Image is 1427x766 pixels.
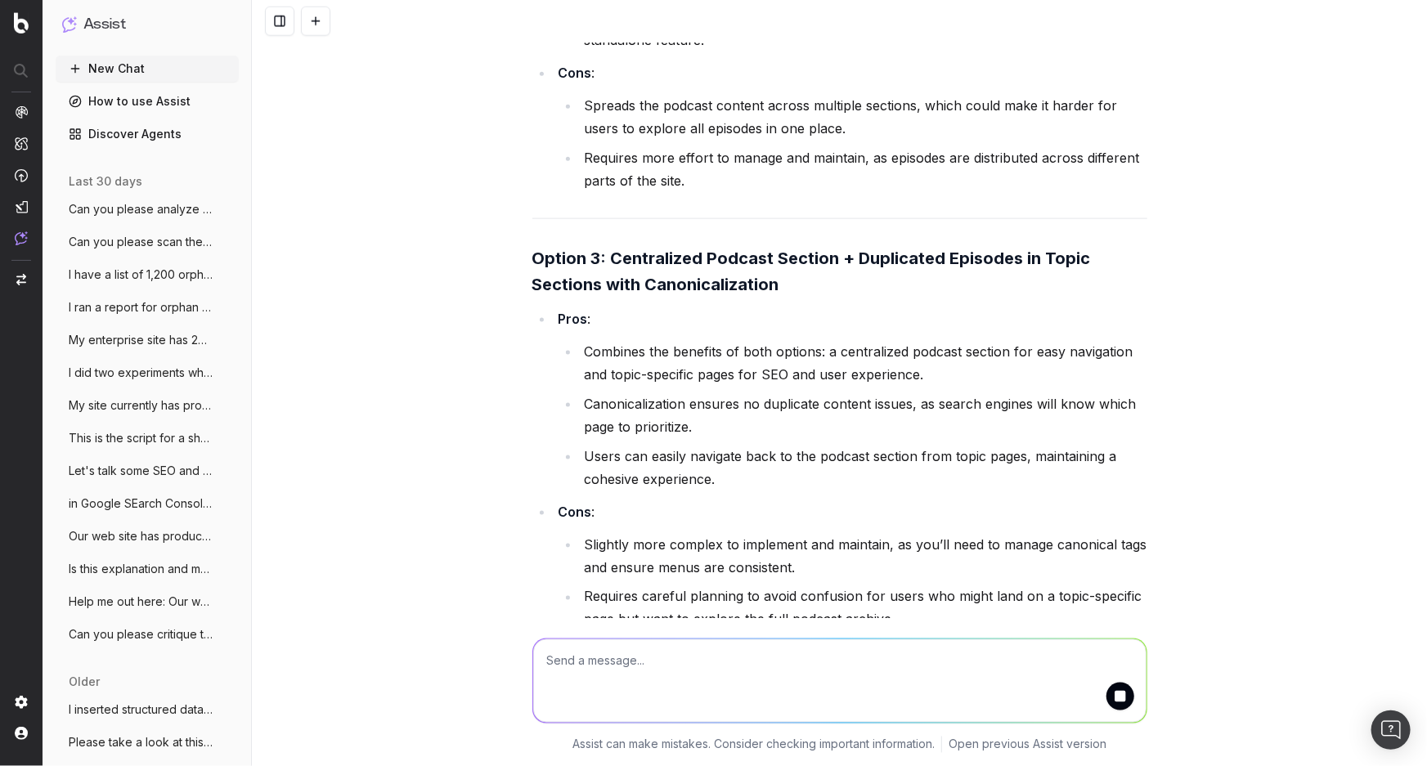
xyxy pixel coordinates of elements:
img: Studio [15,200,28,213]
li: : [554,61,1147,192]
button: My site currently has product pages, cat [56,392,239,419]
span: Is this explanation and metaphor apt? "I [69,561,213,577]
img: Botify logo [14,12,29,34]
button: Please take a look at this page. (1) can [56,729,239,755]
span: I inserted structured data onto a web pa [69,701,213,718]
img: Switch project [16,274,26,285]
img: Assist [15,231,28,245]
button: My enterprise site has 22,000 product pa [56,327,239,353]
img: Assist [62,16,77,32]
button: Can you please scan these pages? Flag an [56,229,239,255]
span: last 30 days [69,173,142,190]
p: Assist can make mistakes. Consider checking important information. [572,737,935,753]
li: Users can easily navigate back to the podcast section from topic pages, maintaining a cohesive ex... [580,445,1147,491]
img: My account [15,727,28,740]
span: in Google SEarch Console, the "Performan [69,495,213,512]
img: Setting [15,696,28,709]
img: Intelligence [15,137,28,150]
li: : [554,500,1147,631]
a: Discover Agents [56,121,239,147]
button: Assist [62,13,232,36]
img: Activation [15,168,28,182]
button: This is the script for a short video I a [56,425,239,451]
strong: Cons [559,504,592,520]
span: Can you please critique this summary of [69,626,213,643]
li: : [554,307,1147,491]
li: Requires careful planning to avoid confusion for users who might land on a topic-specific page bu... [580,585,1147,631]
span: My site currently has product pages, cat [69,397,213,414]
span: Our web site has products and related "L [69,528,213,544]
button: I ran a report for orphan pages. It repo [56,294,239,320]
li: Requires more effort to manage and maintain, as episodes are distributed across different parts o... [580,146,1147,192]
a: How to use Assist [56,88,239,114]
button: Our web site has products and related "L [56,523,239,549]
span: Can you please scan these pages? Flag an [69,234,213,250]
span: Can you please analyze a web page's html [69,201,213,217]
li: Combines the benefits of both options: a centralized podcast section for easy navigation and topi... [580,340,1147,386]
strong: Pros [559,311,588,327]
li: Slightly more complex to implement and maintain, as you’ll need to manage canonical tags and ensu... [580,533,1147,579]
span: I did two experiments wherein I I de-dup [69,365,213,381]
span: Help me out here: Our website does not a [69,594,213,610]
span: older [69,674,100,690]
button: I have a list of 1,200 orphan URLs for p [56,262,239,288]
h1: Assist [83,13,126,36]
span: I have a list of 1,200 orphan URLs for p [69,267,213,283]
button: Help me out here: Our website does not a [56,589,239,615]
span: This is the script for a short video I a [69,430,213,446]
button: I did two experiments wherein I I de-dup [56,360,239,386]
li: Canonicalization ensures no duplicate content issues, as search engines will know which page to p... [580,392,1147,438]
button: Is this explanation and metaphor apt? "I [56,556,239,582]
span: Please take a look at this page. (1) can [69,734,213,750]
span: Let's talk some SEO and data analytics. [69,463,213,479]
button: in Google SEarch Console, the "Performan [56,491,239,517]
div: Open Intercom Messenger [1371,710,1411,750]
span: I ran a report for orphan pages. It repo [69,299,213,316]
button: Can you please analyze a web page's html [56,196,239,222]
button: Let's talk some SEO and data analytics. [56,458,239,484]
span: My enterprise site has 22,000 product pa [69,332,213,348]
button: New Chat [56,56,239,82]
img: Analytics [15,105,28,119]
strong: Option 3: Centralized Podcast Section + Duplicated Episodes in Topic Sections with Canonicalization [532,249,1095,294]
button: I inserted structured data onto a web pa [56,697,239,723]
a: Open previous Assist version [949,737,1106,753]
strong: Cons [559,65,592,81]
li: Spreads the podcast content across multiple sections, which could make it harder for users to exp... [580,94,1147,140]
button: Can you please critique this summary of [56,621,239,647]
